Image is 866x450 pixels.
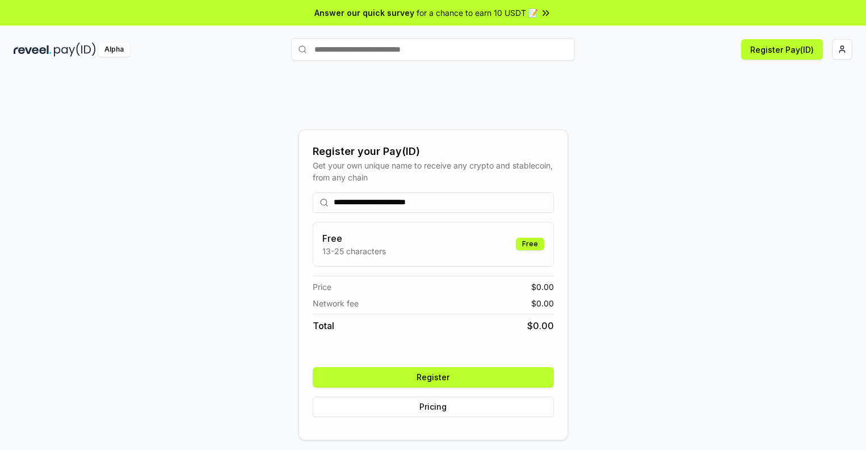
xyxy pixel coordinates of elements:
[14,43,52,57] img: reveel_dark
[741,39,823,60] button: Register Pay(ID)
[313,159,554,183] div: Get your own unique name to receive any crypto and stablecoin, from any chain
[54,43,96,57] img: pay_id
[313,144,554,159] div: Register your Pay(ID)
[313,297,359,309] span: Network fee
[516,238,544,250] div: Free
[527,319,554,333] span: $ 0.00
[531,281,554,293] span: $ 0.00
[531,297,554,309] span: $ 0.00
[313,281,331,293] span: Price
[314,7,414,19] span: Answer our quick survey
[417,7,538,19] span: for a chance to earn 10 USDT 📝
[322,245,386,257] p: 13-25 characters
[98,43,130,57] div: Alpha
[313,397,554,417] button: Pricing
[322,232,386,245] h3: Free
[313,367,554,388] button: Register
[313,319,334,333] span: Total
